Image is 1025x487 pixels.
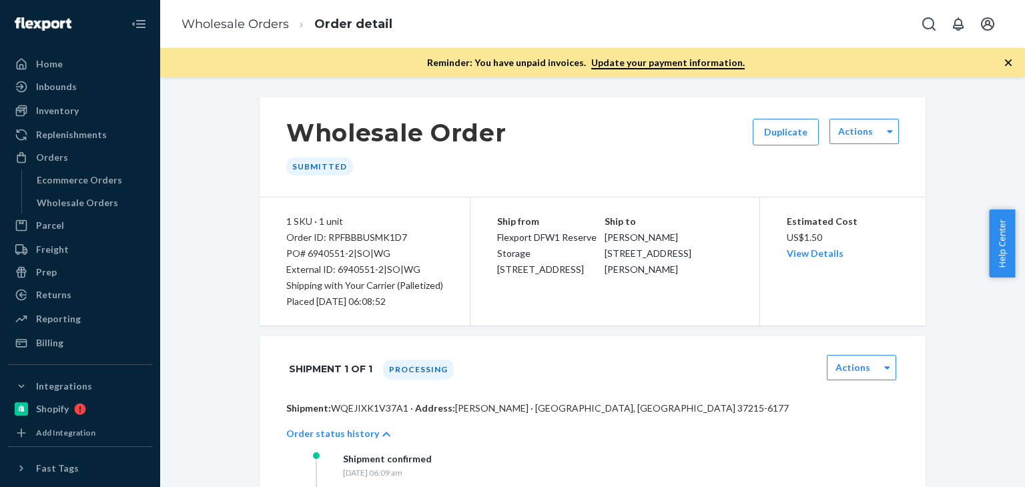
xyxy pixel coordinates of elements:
div: Returns [36,288,71,302]
p: Order status history [286,427,379,440]
span: Shipment: [286,402,331,414]
button: Close Navigation [125,11,152,37]
img: Flexport logo [15,17,71,31]
button: Open account menu [974,11,1001,37]
span: Address: [415,402,455,414]
a: Reporting [8,308,152,330]
div: Processing [383,360,454,380]
span: Flexport DFW1 Reserve Storage [STREET_ADDRESS] [497,231,597,275]
label: Actions [835,361,870,374]
p: Reminder: You have unpaid invoices. [427,56,745,69]
a: Freight [8,239,152,260]
a: Returns [8,284,152,306]
a: Update your payment information. [591,57,745,69]
button: Duplicate [753,119,819,145]
a: Wholesale Orders [182,17,289,31]
div: Parcel [36,219,64,232]
div: Add Integration [36,427,95,438]
div: External ID: 6940551-2|SO|WG [286,262,443,278]
a: Add Integration [8,425,152,441]
p: WQEJIXK1V37A1 · [PERSON_NAME] · [GEOGRAPHIC_DATA], [GEOGRAPHIC_DATA] 37215-6177 [286,402,899,415]
a: Billing [8,332,152,354]
a: Wholesale Orders [30,192,153,213]
div: Prep [36,266,57,279]
div: Replenishments [36,128,107,141]
div: Ecommerce Orders [37,173,122,187]
h1: Wholesale Order [286,119,506,147]
label: Actions [838,125,873,138]
a: Inventory [8,100,152,121]
div: Placed [DATE] 06:08:52 [286,294,443,310]
a: Order detail [314,17,392,31]
div: PO# 6940551-2|SO|WG [286,246,443,262]
div: Reporting [36,312,81,326]
button: Open Search Box [916,11,942,37]
div: Inventory [36,104,79,117]
div: Submitted [286,157,353,175]
div: Shopify [36,402,69,416]
div: Orders [36,151,68,164]
p: Shipping with Your Carrier (Palletized) [286,278,443,294]
button: Fast Tags [8,458,152,479]
button: Open notifications [945,11,972,37]
div: Fast Tags [36,462,79,475]
a: Home [8,53,152,75]
button: Help Center [989,209,1015,278]
div: Integrations [36,380,92,393]
div: Billing [36,336,63,350]
p: Estimated Cost [787,213,900,229]
div: Wholesale Orders [37,196,118,209]
a: Inbounds [8,76,152,97]
div: Shipment confirmed [343,452,432,466]
div: [DATE] 06:09 am [343,467,432,478]
a: Shopify [8,398,152,420]
button: Integrations [8,376,152,397]
div: Inbounds [36,80,77,93]
p: Ship from [497,213,605,229]
div: US$1.50 [787,213,900,262]
div: 1 SKU · 1 unit [286,213,443,229]
a: Ecommerce Orders [30,169,153,191]
div: Freight [36,243,69,256]
a: Parcel [8,215,152,236]
a: Prep [8,262,152,283]
div: Order ID: RPFBBBUSMK1D7 [286,229,443,246]
p: Ship to [605,213,732,229]
div: Home [36,57,63,71]
iframe: Opens a widget where you can chat to one of our agents [940,447,1012,480]
span: [PERSON_NAME] [STREET_ADDRESS][PERSON_NAME] [605,231,691,275]
a: Replenishments [8,124,152,145]
a: View Details [787,248,843,259]
h1: Shipment 1 of 1 [289,355,372,383]
ol: breadcrumbs [171,5,403,44]
a: Orders [8,147,152,168]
